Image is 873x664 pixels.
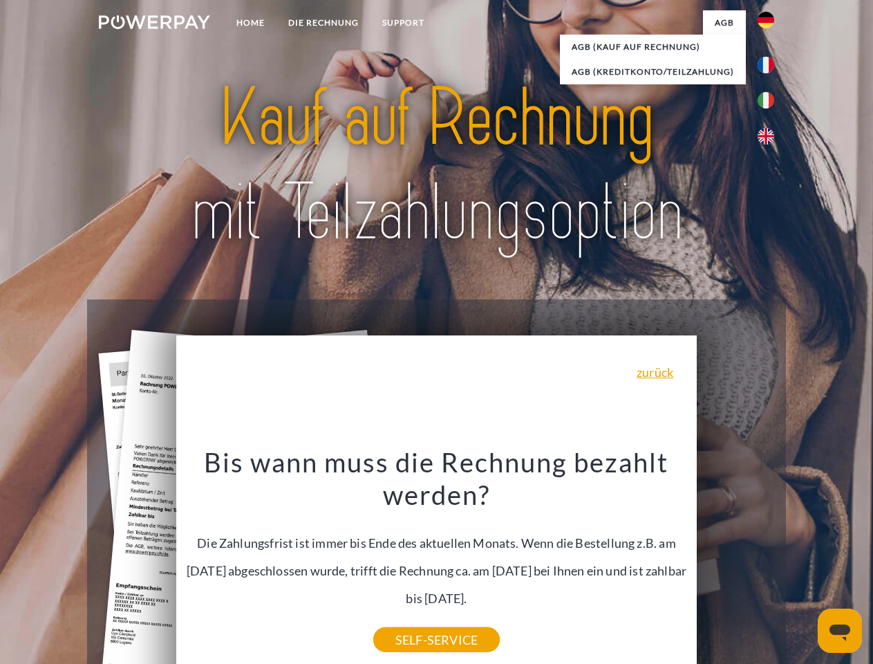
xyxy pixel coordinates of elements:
[637,366,673,378] a: zurück
[703,10,746,35] a: agb
[818,609,862,653] iframe: Schaltfläche zum Öffnen des Messaging-Fensters
[132,66,741,265] img: title-powerpay_de.svg
[758,92,774,109] img: it
[758,57,774,73] img: fr
[560,35,746,59] a: AGB (Kauf auf Rechnung)
[373,627,500,652] a: SELF-SERVICE
[276,10,370,35] a: DIE RECHNUNG
[758,128,774,145] img: en
[560,59,746,84] a: AGB (Kreditkonto/Teilzahlung)
[99,15,210,29] img: logo-powerpay-white.svg
[225,10,276,35] a: Home
[185,445,689,512] h3: Bis wann muss die Rechnung bezahlt werden?
[758,12,774,28] img: de
[370,10,436,35] a: SUPPORT
[185,445,689,640] div: Die Zahlungsfrist ist immer bis Ende des aktuellen Monats. Wenn die Bestellung z.B. am [DATE] abg...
